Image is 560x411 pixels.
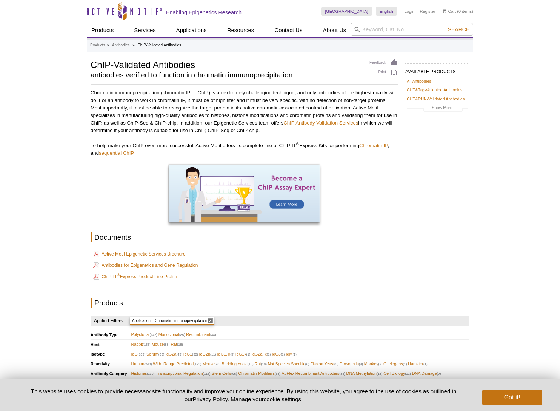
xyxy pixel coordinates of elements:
[272,351,285,358] span: IgG3
[177,343,183,346] span: (18)
[351,23,473,36] input: Keyword, Cat. No.
[403,362,407,366] span: (1)
[150,333,157,337] span: (142)
[158,353,164,356] span: (63)
[248,362,253,366] span: (18)
[179,333,185,337] span: (85)
[443,9,446,13] img: Your Cart
[281,353,285,356] span: (1)
[158,331,185,338] span: Monoclonal
[296,142,299,146] sup: ®
[99,150,134,156] a: sequential ChIP
[138,353,145,356] span: (103)
[376,7,397,16] a: English
[112,42,130,49] a: Antibodies
[369,69,398,77] a: Print
[407,78,431,85] a: All Antibodies
[448,26,470,32] span: Search
[91,316,125,326] h4: Applied Filters:
[369,58,398,67] a: Feedback
[212,370,237,377] span: Stem Cells
[199,351,216,358] span: IgG2b
[165,351,182,358] span: IgG2a
[230,353,234,356] span: (5)
[420,9,435,14] a: Register
[131,351,145,358] span: IgG
[152,341,170,348] span: Mouse
[282,370,345,377] span: AbFlex Recombinant Antibodies
[192,353,198,356] span: (32)
[18,387,469,403] p: This website uses cookies to provide necessary site functionality and improve your online experie...
[171,341,183,348] span: Rat
[93,261,198,270] a: Antibodies for Epigenetics and Gene Regulation
[91,232,398,242] h2: Documents
[340,360,363,368] span: Drosophila
[93,272,177,281] a: ChIP-IT®Express Product Line Profile
[169,165,320,222] img: Become a ChIP Assay Expert
[222,360,253,368] span: Budding Yeast
[87,23,118,37] a: Products
[405,63,469,77] h2: AVAILABLE PRODUCTS
[241,377,263,384] span: Apoptosis
[194,362,201,366] span: (123)
[143,343,151,346] span: (155)
[203,372,211,376] span: (118)
[156,370,211,377] span: Transcriptional Regulation
[322,377,347,384] span: Epitope Tag
[334,362,338,366] span: (5)
[130,317,214,325] span: Application = Chromatin Immunoprecipitation
[131,360,152,368] span: Human
[107,43,109,47] li: »
[203,360,221,368] span: Mouse
[377,372,382,376] span: (13)
[310,360,338,368] span: Fission Yeast
[91,369,131,385] th: Antibody Category
[287,377,321,384] span: RNA Processing
[146,351,164,358] span: Serum
[292,353,297,356] span: (1)
[408,360,427,368] span: Hamster
[423,362,428,366] span: (1)
[131,331,157,338] span: Polyclonal
[251,351,271,358] span: IgG2a, k
[147,372,154,376] span: (130)
[231,372,237,376] span: (95)
[223,23,259,37] a: Resources
[270,23,307,37] a: Contact Us
[132,43,135,47] li: »
[267,353,271,356] span: (1)
[405,372,411,376] span: (11)
[93,249,186,259] a: Active Motif Epigenetic Services Brochure
[346,370,383,377] span: DNA Methylation
[321,7,372,16] a: [GEOGRAPHIC_DATA]
[255,360,267,368] span: Rat
[217,351,234,358] span: IgG1, k
[235,351,250,358] span: IgG1k
[90,42,105,49] a: Products
[275,372,280,376] span: (58)
[210,333,216,337] span: (34)
[117,273,120,277] sup: ®
[383,360,407,368] span: C. elegans
[446,26,472,33] button: Search
[443,7,473,16] li: (0 items)
[359,143,388,148] a: Chromatin IP
[153,360,201,368] span: Wide Range Predicted
[405,9,415,14] a: Login
[91,298,398,308] h2: Products
[170,377,240,384] span: Cell Signaling & Signal Transduction
[183,351,198,358] span: IgG1
[129,23,160,37] a: Services
[482,390,542,405] button: Got it!
[177,353,182,356] span: (43)
[210,353,216,356] span: (11)
[238,370,280,377] span: Chromatin Modifiers
[305,362,309,366] span: (6)
[164,343,169,346] span: (88)
[264,396,301,402] button: cookie settings
[286,351,297,358] span: IgM
[91,89,398,134] p: Chromatin immunoprecipitation (chromatin IP or ChIP) is an extremely challenging technique, and o...
[283,120,358,126] a: ChIP Antibody Validation Services
[144,362,152,366] span: (240)
[412,370,441,377] span: DNA Damage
